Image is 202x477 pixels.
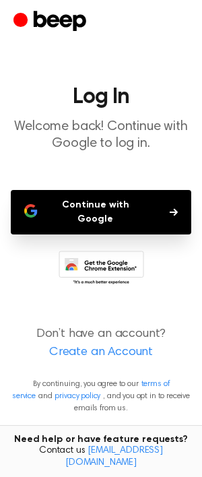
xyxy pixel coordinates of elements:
p: By continuing, you agree to our and , and you opt in to receive emails from us. [11,378,191,414]
p: Don’t have an account? [11,325,191,362]
button: Continue with Google [11,190,191,234]
a: [EMAIL_ADDRESS][DOMAIN_NAME] [65,446,163,468]
a: Create an Account [13,344,189,362]
p: Welcome back! Continue with Google to log in. [11,119,191,152]
a: Beep [13,9,90,35]
a: privacy policy [55,392,100,400]
h1: Log In [11,86,191,108]
span: Contact us [8,445,194,469]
